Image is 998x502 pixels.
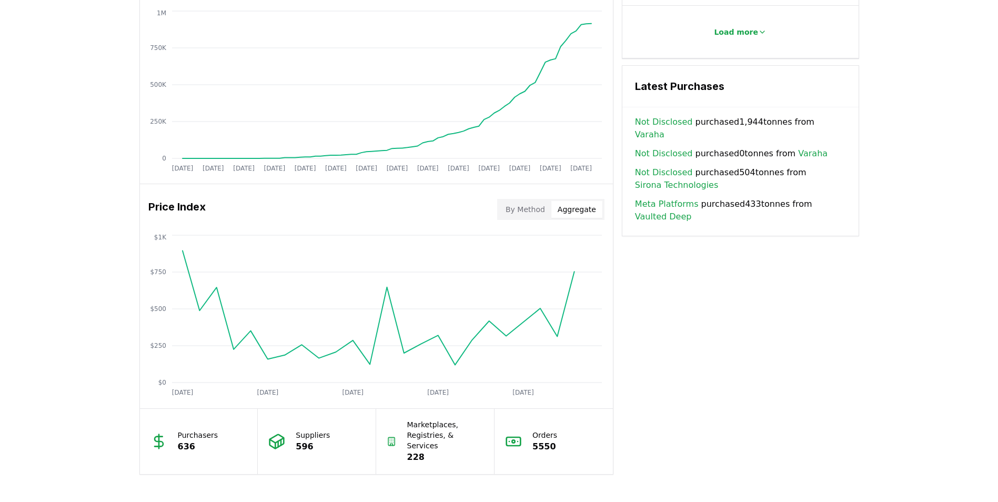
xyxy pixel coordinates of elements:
tspan: 750K [150,44,167,52]
tspan: [DATE] [540,165,561,172]
h3: Price Index [148,199,206,220]
tspan: [DATE] [386,165,408,172]
tspan: 1M [157,9,166,17]
tspan: [DATE] [264,165,285,172]
a: Not Disclosed [635,116,693,128]
a: Not Disclosed [635,166,693,179]
tspan: [DATE] [202,165,224,172]
tspan: [DATE] [257,389,278,396]
a: Varaha [798,147,828,160]
tspan: [DATE] [478,165,500,172]
span: purchased 0 tonnes from [635,147,828,160]
tspan: 500K [150,81,167,88]
span: purchased 504 tonnes from [635,166,846,192]
tspan: 250K [150,118,167,125]
a: Sirona Technologies [635,179,718,192]
button: Aggregate [551,201,602,218]
tspan: $0 [158,379,166,386]
p: Purchasers [178,430,218,440]
tspan: [DATE] [448,165,469,172]
tspan: [DATE] [233,165,255,172]
tspan: [DATE] [325,165,347,172]
tspan: [DATE] [172,165,193,172]
a: Varaha [635,128,664,141]
tspan: [DATE] [427,389,449,396]
tspan: $1K [154,234,166,241]
p: 596 [296,440,330,453]
tspan: [DATE] [342,389,364,396]
span: purchased 1,944 tonnes from [635,116,846,141]
button: By Method [499,201,551,218]
a: Vaulted Deep [635,210,692,223]
p: Suppliers [296,430,330,440]
p: 228 [407,451,484,464]
tspan: [DATE] [172,389,193,396]
a: Not Disclosed [635,147,693,160]
tspan: 0 [162,155,166,162]
p: Load more [714,27,758,37]
tspan: $750 [150,268,166,276]
a: Meta Platforms [635,198,699,210]
tspan: [DATE] [570,165,592,172]
p: Orders [532,430,557,440]
p: 5550 [532,440,557,453]
p: 636 [178,440,218,453]
p: Marketplaces, Registries, & Services [407,419,484,451]
tspan: [DATE] [356,165,377,172]
tspan: [DATE] [509,165,530,172]
tspan: [DATE] [294,165,316,172]
h3: Latest Purchases [635,78,846,94]
tspan: [DATE] [512,389,534,396]
span: purchased 433 tonnes from [635,198,846,223]
tspan: [DATE] [417,165,438,172]
tspan: $250 [150,342,166,349]
button: Load more [705,22,775,43]
tspan: $500 [150,305,166,313]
